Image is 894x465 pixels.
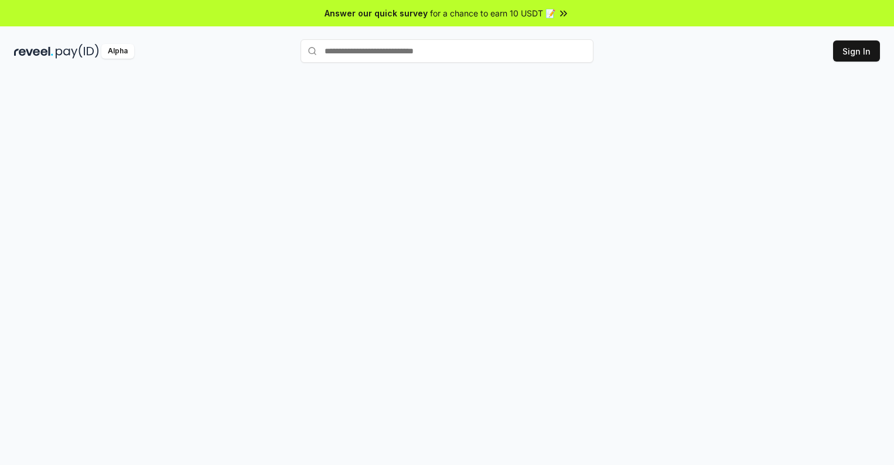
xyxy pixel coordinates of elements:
[833,40,880,62] button: Sign In
[56,44,99,59] img: pay_id
[14,44,53,59] img: reveel_dark
[430,7,555,19] span: for a chance to earn 10 USDT 📝
[101,44,134,59] div: Alpha
[325,7,428,19] span: Answer our quick survey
